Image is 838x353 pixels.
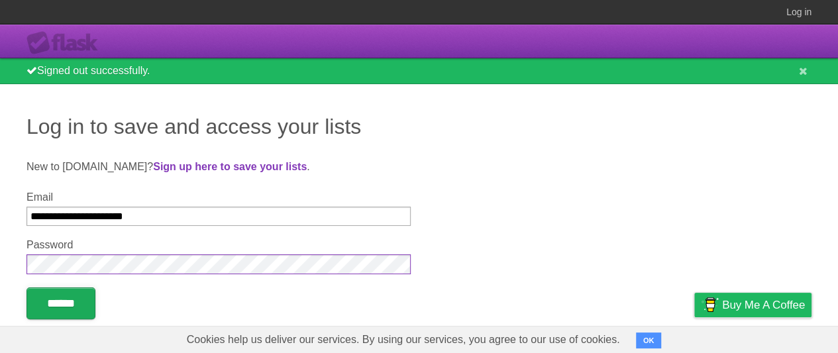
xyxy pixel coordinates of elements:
button: OK [636,332,662,348]
div: Flask [26,31,106,55]
label: Email [26,191,411,203]
span: Cookies help us deliver our services. By using our services, you agree to our use of cookies. [174,327,633,353]
img: Buy me a coffee [701,293,719,316]
label: Password [26,239,411,251]
a: Sign up here to save your lists [153,161,307,172]
h1: Log in to save and access your lists [26,111,812,142]
p: New to [DOMAIN_NAME]? . [26,159,812,175]
span: Buy me a coffee [722,293,805,317]
a: Buy me a coffee [694,293,812,317]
